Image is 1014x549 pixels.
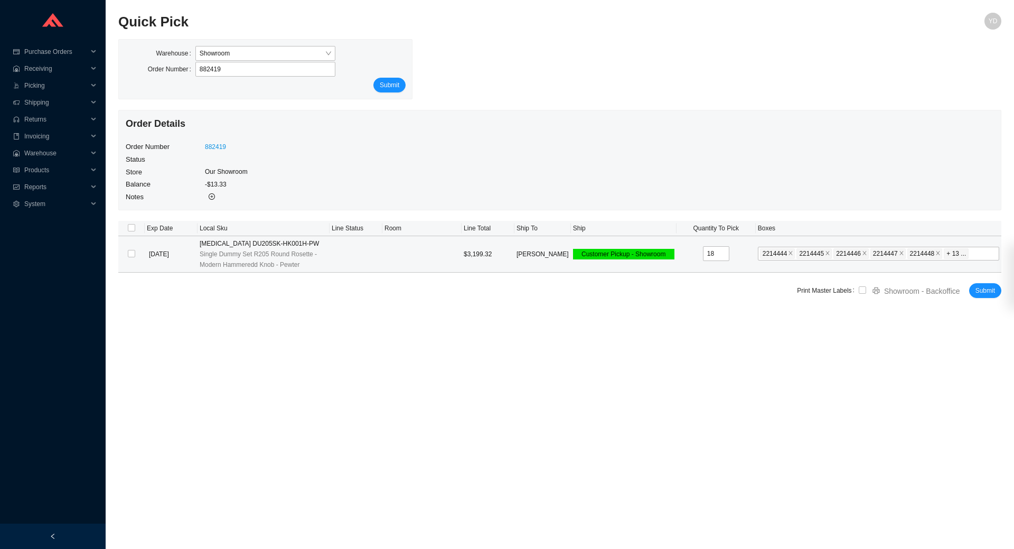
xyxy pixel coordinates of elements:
span: Single Dummy Set R205 Round Rosette - Modern Hammeredd Knob - Pewter [200,249,327,270]
span: Receiving [24,60,88,77]
span: plus-circle [209,193,215,200]
span: Purchase Orders [24,43,88,60]
span: YD [989,13,998,30]
div: Customer Pickup - Showroom [573,249,674,259]
th: Line Status [330,221,382,236]
td: Store [125,166,204,179]
span: book [13,133,20,139]
th: Line Total [462,221,514,236]
span: 2214448 [907,248,943,259]
span: 2214444 [763,249,787,258]
button: Submit [969,283,1001,298]
span: 2214448 [910,249,935,258]
label: Warehouse [156,46,195,61]
th: Quantity To Pick [677,221,756,236]
span: close [825,250,830,257]
span: 2214444 [760,248,795,259]
button: printerShowroom - Backoffice [866,283,969,298]
span: customer-service [13,116,20,123]
span: [DATE] [147,248,171,260]
td: Our Showroom [204,166,248,179]
span: close [935,250,941,257]
th: Local Sku [198,221,330,236]
h4: Order Details [126,117,248,133]
span: Submit [975,285,995,296]
span: System [24,196,88,212]
span: Showroom [200,46,332,60]
span: close [862,250,867,257]
a: 882419 [205,143,226,151]
span: left [50,533,56,539]
span: Submit [380,80,399,90]
label: Order Number [148,62,195,77]
span: 2214446 [836,249,861,258]
span: close [788,250,793,257]
th: Ship To [514,221,571,236]
td: Status [125,153,204,166]
span: setting [13,201,20,207]
span: Returns [24,111,88,128]
th: Exp Date [145,221,198,236]
span: credit-card [13,49,20,55]
span: 2214445 [799,249,824,258]
span: [MEDICAL_DATA] DU205SK-HK001H-PW [200,238,319,249]
span: Products [24,162,88,179]
span: 2214446 [833,248,869,259]
h2: Quick Pick [118,13,781,31]
button: Submit [373,78,406,92]
span: Reports [24,179,88,196]
td: Order Number [125,141,204,153]
span: close [899,250,904,257]
th: Boxes [756,221,1001,236]
span: read [13,167,20,173]
span: 2214445 [796,248,832,259]
span: Shipping [24,94,88,111]
span: fund [13,184,20,190]
span: + 13 ... [944,248,969,259]
span: Warehouse [24,145,88,162]
span: 2214447 [873,249,898,258]
span: 2214447 [870,248,906,259]
span: Invoicing [24,128,88,145]
span: + 13 ... [946,249,966,258]
label: Print Master Labels [797,283,859,298]
td: Balance [125,178,204,191]
td: -$13.33 [204,178,248,191]
td: [PERSON_NAME] [514,236,571,273]
th: Room [382,221,462,236]
td: $3,199.32 [462,236,514,273]
th: Ship [571,221,677,236]
span: Picking [24,77,88,94]
td: Notes [125,191,204,203]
